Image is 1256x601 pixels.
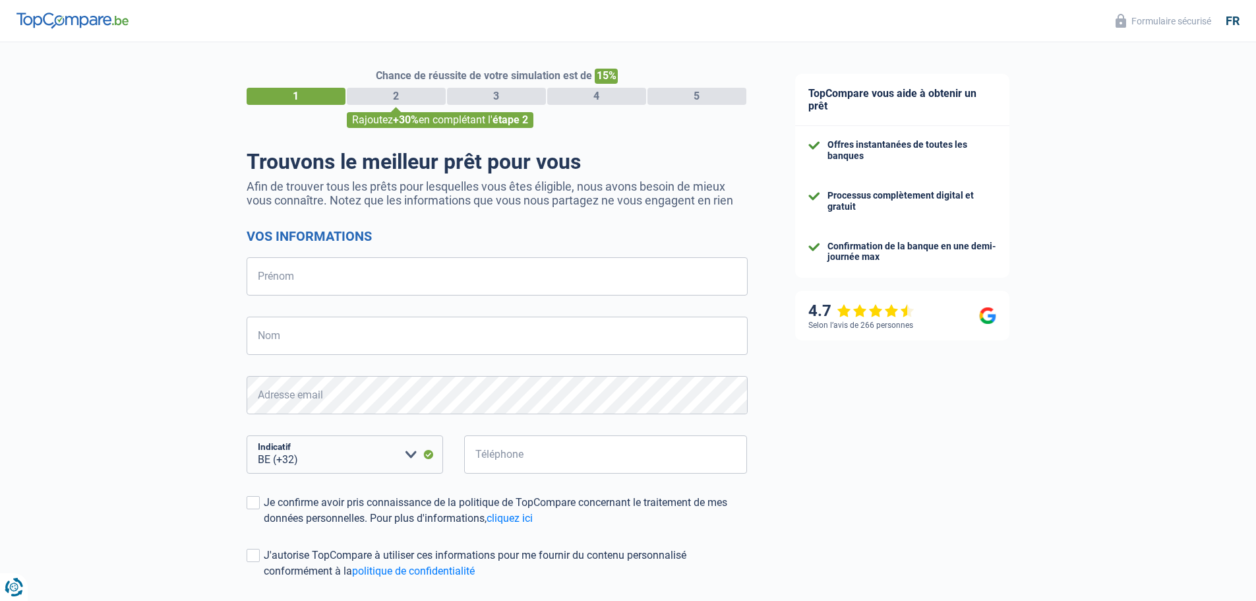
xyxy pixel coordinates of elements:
div: 1 [247,88,345,105]
a: politique de confidentialité [352,565,475,577]
div: fr [1226,14,1240,28]
div: J'autorise TopCompare à utiliser ces informations pour me fournir du contenu personnalisé conform... [264,548,748,579]
h2: Vos informations [247,228,748,244]
a: cliquez ici [487,512,533,524]
div: 5 [647,88,746,105]
div: Offres instantanées de toutes les banques [827,139,996,162]
div: Processus complètement digital et gratuit [827,190,996,212]
div: 3 [447,88,546,105]
div: 4.7 [808,301,914,321]
div: 2 [347,88,446,105]
div: Selon l’avis de 266 personnes [808,321,913,330]
div: Confirmation de la banque en une demi-journée max [827,241,996,263]
div: TopCompare vous aide à obtenir un prêt [795,74,1009,126]
div: Rajoutez en complétant l' [347,112,533,128]
h1: Trouvons le meilleur prêt pour vous [247,149,748,174]
span: étape 2 [493,113,528,126]
span: Chance de réussite de votre simulation est de [376,69,592,82]
img: TopCompare Logo [16,13,129,28]
div: Je confirme avoir pris connaissance de la politique de TopCompare concernant le traitement de mes... [264,495,748,526]
p: Afin de trouver tous les prêts pour lesquelles vous êtes éligible, nous avons besoin de mieux vou... [247,179,748,207]
button: Formulaire sécurisé [1108,10,1219,32]
span: 15% [595,69,618,84]
span: +30% [393,113,419,126]
div: 4 [547,88,646,105]
input: 401020304 [464,435,748,474]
